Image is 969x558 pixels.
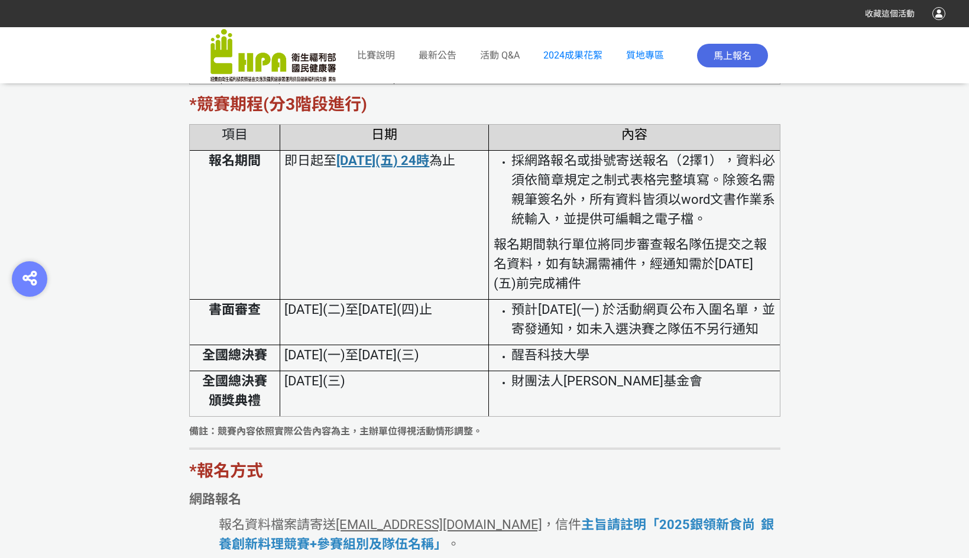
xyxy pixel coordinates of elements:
strong: *報名方式 [189,461,263,481]
span: 馬上報名 [714,50,751,61]
u: [EMAIL_ADDRESS][DOMAIN_NAME] [336,517,542,532]
strong: 網路報名 [189,492,241,507]
span: 項目 [222,127,248,142]
span: 報名資料檔案請寄送 ，信件 [219,517,581,532]
strong: 全國總決賽 [202,374,267,388]
span: [DATE](三) [284,374,345,388]
a: 2024成果花絮 [543,50,602,61]
span: [DATE](二)至[DATE](四)止 [284,302,432,317]
span: 收藏這個活動 [865,9,915,18]
span: 日期 [371,127,397,142]
a: 質地專區 [626,50,664,61]
strong: 頒獎典禮 [209,393,261,408]
strong: 報名期間 [209,153,261,168]
span: 內容 [621,127,647,142]
strong: *競賽期程(分3階段進行) [189,95,367,114]
span: 。 [447,537,460,551]
span: 最新公告 [419,50,456,61]
span: 醒吾科技大學 [511,348,589,362]
span: [DATE](一)至[DATE](三) [284,348,419,362]
strong: 書面審查 [209,302,261,317]
span: 即日起至 [284,153,336,168]
span: 預計[DATE](一) 於活動網頁公布入圍名單，並寄發通知，如未入選決賽之隊伍不另行通知 [511,302,776,336]
span: 採網路報名或掛號寄送報名（2擇1），資料必須依簡章規定之制式表格完整填寫。除簽名需親筆簽名外，所有資料皆須以word文書作業系統輸入，並提供可編輯之電子檔。 [511,153,776,226]
a: 比賽說明 [357,48,395,63]
span: 報名期間執行單位將同步審查報名隊伍提交之報名資料，如有缺漏需補件，經通知需於[DATE](五)前完成補件 [494,237,767,291]
strong: 備註：競賽內容依照實際公告內容為主，主辦單位得視活動情形調整。 [189,426,482,437]
strong: 主旨請註明「2025銀領新食尚 銀養創新料理競賽+參賽組別及隊伍名稱」 [219,517,774,551]
a: 活動 Q&A [480,48,520,63]
a: 最新公告 [419,48,456,63]
span: 財團法人[PERSON_NAME]基金會 [511,374,702,388]
img: 「2025銀領新食尚 銀養創新料理」競賽 [210,29,336,82]
span: 活動 Q&A [480,50,520,61]
u: [DATE](五) 24時 [336,153,429,168]
strong: 全國總決賽 [202,348,267,362]
button: 馬上報名 [697,44,768,67]
span: 比賽說明 [357,50,395,61]
span: 為止 [429,153,455,168]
